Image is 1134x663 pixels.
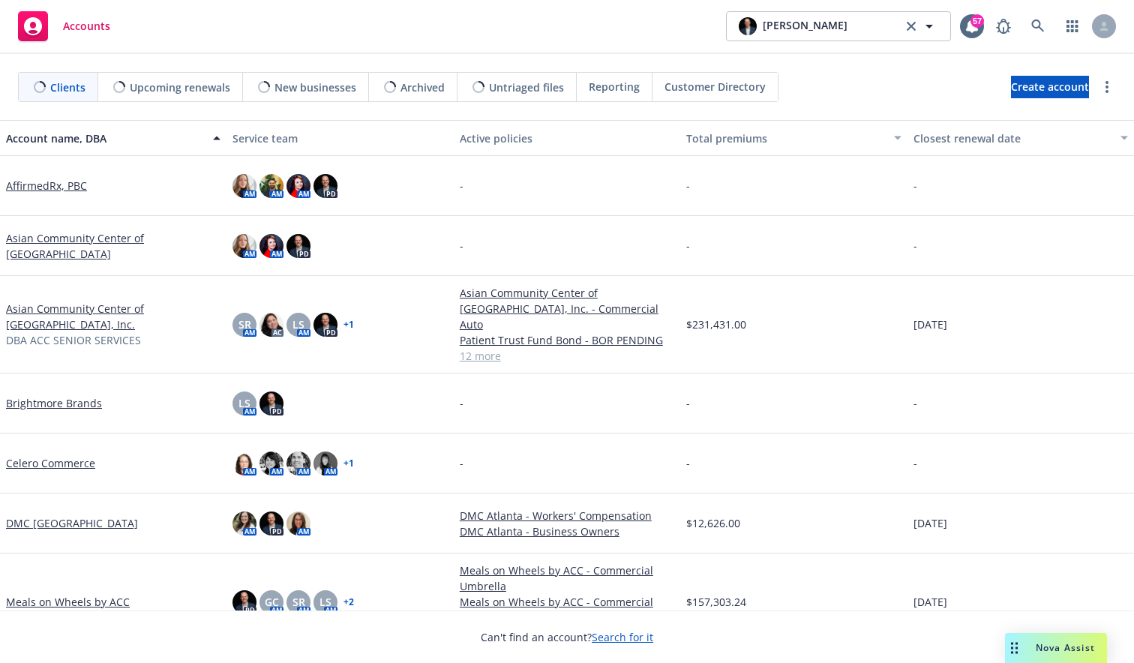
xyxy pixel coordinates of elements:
[6,230,220,262] a: Asian Community Center of [GEOGRAPHIC_DATA]
[226,120,453,156] button: Service team
[454,120,680,156] button: Active policies
[50,79,85,95] span: Clients
[460,348,674,364] a: 12 more
[259,174,283,198] img: photo
[460,238,463,253] span: -
[6,332,141,348] span: DBA ACC SENIOR SERVICES
[913,594,947,610] span: [DATE]
[460,178,463,193] span: -
[907,120,1134,156] button: Closest renewal date
[1036,641,1095,654] span: Nova Assist
[460,594,674,625] a: Meals on Wheels by ACC - Commercial Package
[592,630,653,644] a: Search for it
[63,20,110,32] span: Accounts
[460,130,674,146] div: Active policies
[1098,78,1116,96] a: more
[902,17,920,35] a: clear selection
[913,238,917,253] span: -
[6,130,204,146] div: Account name, DBA
[686,395,690,411] span: -
[913,515,947,531] span: [DATE]
[6,301,220,332] a: Asian Community Center of [GEOGRAPHIC_DATA], Inc.
[913,130,1111,146] div: Closest renewal date
[343,598,354,607] a: + 2
[460,523,674,539] a: DMC Atlanta - Business Owners
[686,130,884,146] div: Total premiums
[988,11,1018,41] a: Report a Bug
[6,178,87,193] a: AffirmedRx, PBC
[726,11,951,41] button: photo[PERSON_NAME]clear selection
[739,17,757,35] img: photo
[460,285,674,332] a: Asian Community Center of [GEOGRAPHIC_DATA], Inc. - Commercial Auto
[286,234,310,258] img: photo
[265,594,279,610] span: GC
[489,79,564,95] span: Untriaged files
[286,174,310,198] img: photo
[460,508,674,523] a: DMC Atlanta - Workers' Compensation
[913,178,917,193] span: -
[232,174,256,198] img: photo
[259,234,283,258] img: photo
[460,562,674,594] a: Meals on Wheels by ACC - Commercial Umbrella
[680,120,907,156] button: Total premiums
[292,594,305,610] span: SR
[232,511,256,535] img: photo
[319,594,331,610] span: LS
[12,5,116,47] a: Accounts
[589,79,640,94] span: Reporting
[1057,11,1087,41] a: Switch app
[259,451,283,475] img: photo
[232,590,256,614] img: photo
[913,316,947,332] span: [DATE]
[664,79,766,94] span: Customer Directory
[274,79,356,95] span: New businesses
[232,130,447,146] div: Service team
[1005,633,1107,663] button: Nova Assist
[292,316,304,332] span: LS
[400,79,445,95] span: Archived
[686,594,746,610] span: $157,303.24
[460,395,463,411] span: -
[6,455,95,471] a: Celero Commerce
[686,178,690,193] span: -
[313,313,337,337] img: photo
[130,79,230,95] span: Upcoming renewals
[259,313,283,337] img: photo
[686,515,740,531] span: $12,626.00
[286,451,310,475] img: photo
[238,316,251,332] span: SR
[763,17,847,35] span: [PERSON_NAME]
[460,332,674,348] a: Patient Trust Fund Bond - BOR PENDING
[686,455,690,471] span: -
[286,511,310,535] img: photo
[481,629,653,645] span: Can't find an account?
[238,395,250,411] span: LS
[313,451,337,475] img: photo
[686,238,690,253] span: -
[343,459,354,468] a: + 1
[6,594,130,610] a: Meals on Wheels by ACC
[313,174,337,198] img: photo
[259,511,283,535] img: photo
[6,515,138,531] a: DMC [GEOGRAPHIC_DATA]
[1011,73,1089,101] span: Create account
[970,14,984,28] div: 57
[686,316,746,332] span: $231,431.00
[343,320,354,329] a: + 1
[259,391,283,415] img: photo
[1011,76,1089,98] a: Create account
[1005,633,1024,663] div: Drag to move
[232,451,256,475] img: photo
[913,455,917,471] span: -
[6,395,102,411] a: Brightmore Brands
[232,234,256,258] img: photo
[1023,11,1053,41] a: Search
[913,395,917,411] span: -
[460,455,463,471] span: -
